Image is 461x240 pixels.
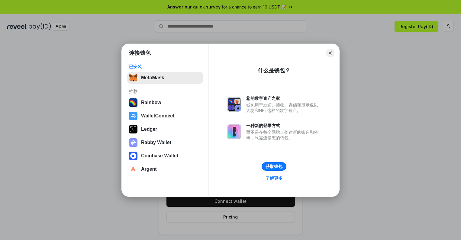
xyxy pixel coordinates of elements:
img: svg+xml,%3Csvg%20width%3D%2228%22%20height%3D%2228%22%20viewBox%3D%220%200%2028%2028%22%20fill%3D... [129,165,137,173]
div: WalletConnect [141,113,175,119]
button: MetaMask [127,72,203,84]
div: 推荐 [129,89,201,94]
div: 钱包用于发送、接收、存储和显示像以太坊和NFT这样的数字资产。 [246,102,321,113]
div: Rabby Wallet [141,140,171,145]
div: 了解更多 [266,176,282,181]
div: 而不是在每个网站上创建新的账户和密码，只需连接您的钱包。 [246,130,321,140]
a: 了解更多 [262,174,286,182]
button: 获取钱包 [262,162,286,171]
div: Rainbow [141,100,161,105]
div: Ledger [141,127,157,132]
div: 什么是钱包？ [258,67,290,74]
div: MetaMask [141,75,164,81]
h1: 连接钱包 [129,49,151,57]
button: Rainbow [127,97,203,109]
button: Close [326,49,334,57]
div: 您的数字资产之家 [246,96,321,101]
button: Rabby Wallet [127,136,203,149]
img: svg+xml,%3Csvg%20width%3D%2228%22%20height%3D%2228%22%20viewBox%3D%220%200%2028%2028%22%20fill%3D... [129,152,137,160]
div: Argent [141,166,157,172]
img: svg+xml,%3Csvg%20xmlns%3D%22http%3A%2F%2Fwww.w3.org%2F2000%2Fsvg%22%20fill%3D%22none%22%20viewBox... [227,124,241,139]
img: svg+xml,%3Csvg%20xmlns%3D%22http%3A%2F%2Fwww.w3.org%2F2000%2Fsvg%22%20width%3D%2228%22%20height%3... [129,125,137,133]
button: Coinbase Wallet [127,150,203,162]
div: 已安装 [129,64,201,69]
img: svg+xml,%3Csvg%20width%3D%22120%22%20height%3D%22120%22%20viewBox%3D%220%200%20120%20120%22%20fil... [129,98,137,107]
div: 获取钱包 [266,164,282,169]
button: Ledger [127,123,203,135]
button: Argent [127,163,203,175]
div: 一种新的登录方式 [246,123,321,128]
button: WalletConnect [127,110,203,122]
img: svg+xml,%3Csvg%20fill%3D%22none%22%20height%3D%2233%22%20viewBox%3D%220%200%2035%2033%22%20width%... [129,74,137,82]
img: svg+xml,%3Csvg%20xmlns%3D%22http%3A%2F%2Fwww.w3.org%2F2000%2Fsvg%22%20fill%3D%22none%22%20viewBox... [129,138,137,147]
img: svg+xml,%3Csvg%20xmlns%3D%22http%3A%2F%2Fwww.w3.org%2F2000%2Fsvg%22%20fill%3D%22none%22%20viewBox... [227,97,241,112]
div: Coinbase Wallet [141,153,178,159]
img: svg+xml,%3Csvg%20width%3D%2228%22%20height%3D%2228%22%20viewBox%3D%220%200%2028%2028%22%20fill%3D... [129,112,137,120]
